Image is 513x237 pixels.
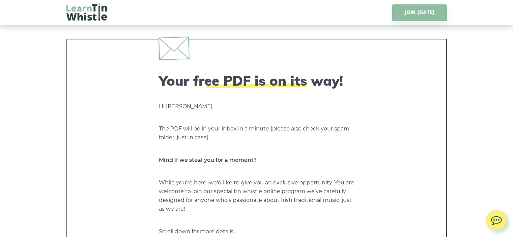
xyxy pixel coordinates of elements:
[486,210,506,227] img: chat.svg
[159,124,354,142] p: The PDF will be in your inbox in a minute (please also check your spam folder, just in case).
[159,102,354,111] p: Hi [PERSON_NAME],
[159,157,257,163] strong: Mind if we steal you for a moment?
[159,72,354,89] h2: Your free PDF is on its way!
[158,36,189,60] img: envelope.svg
[159,227,354,236] p: Scroll down for more details.
[66,3,107,21] img: LearnTinWhistle.com
[159,178,354,213] p: While you're here, we'd like to give you an exclusive opportunity. You are welcome to join our sp...
[392,4,447,21] a: JOIN [DATE]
